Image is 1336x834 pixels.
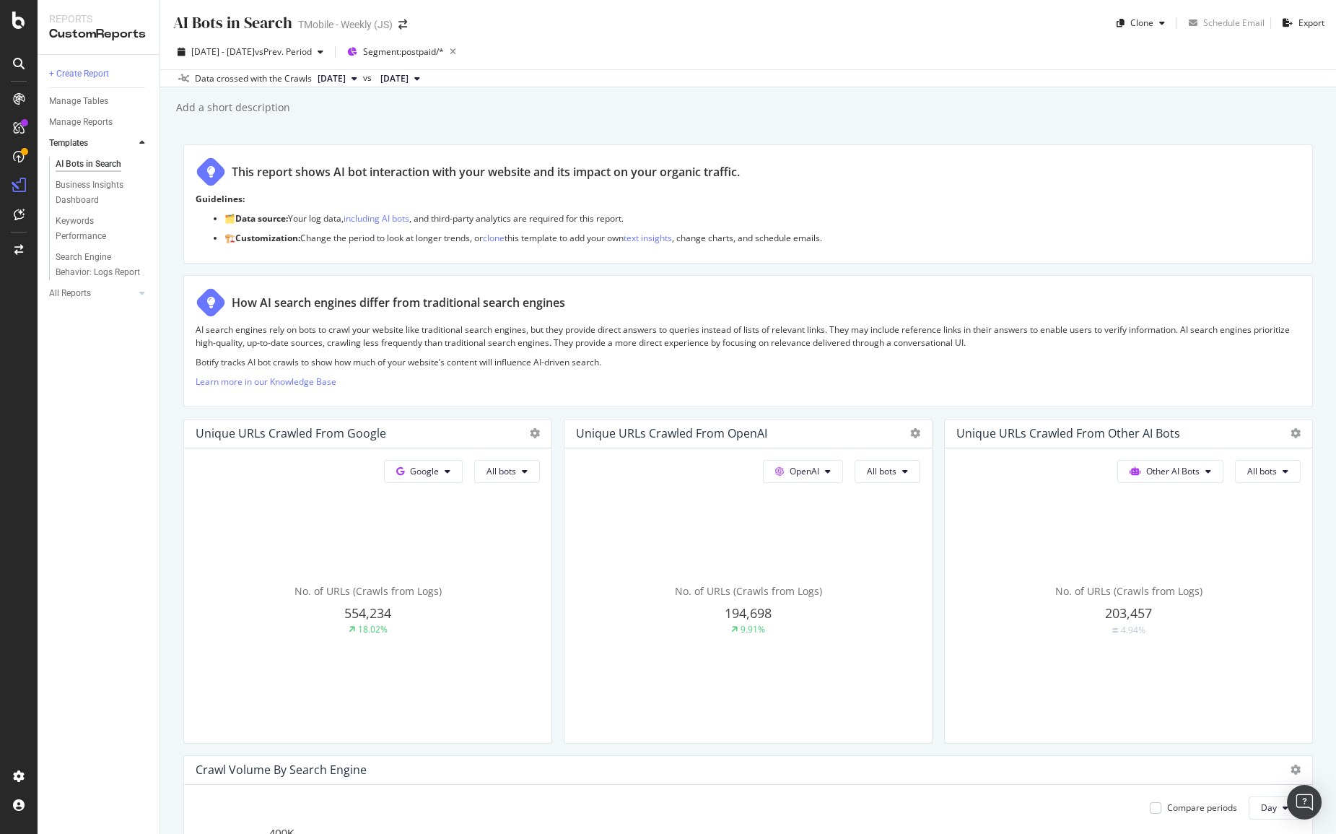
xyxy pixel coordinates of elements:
div: arrow-right-arrow-left [398,19,407,30]
p: 🏗️ Change the period to look at longer trends, or this template to add your own , change charts, ... [224,232,1301,244]
div: Templates [49,136,88,151]
div: Business Insights Dashboard [56,178,139,208]
div: How AI search engines differ from traditional search engines [232,295,565,311]
div: Unique URLs Crawled from OpenAIOpenAIAll botsNo. of URLs (Crawls from Logs)194,6989.91% [564,419,933,744]
div: 9.91% [741,623,765,635]
button: Other AI Bots [1117,460,1223,483]
a: text insights [624,232,672,244]
button: Day [1249,796,1301,820]
div: Crawl Volume By Search Engine [196,763,367,777]
span: 2025 Jul. 4th [318,72,346,85]
div: Data crossed with the Crawls [195,72,312,85]
a: Keywords Performance [56,214,149,244]
button: All bots [474,460,540,483]
a: Business Insights Dashboard [56,178,149,208]
span: Other AI Bots [1146,465,1200,477]
div: How AI search engines differ from traditional search enginesAI search engines rely on bots to cra... [183,275,1313,407]
div: Unique URLs Crawled from OpenAI [576,426,767,440]
span: vs Prev. Period [255,45,312,58]
a: Manage Tables [49,94,149,109]
p: Botify tracks AI bot crawls to show how much of your website’s content will influence AI-driven s... [196,356,1301,368]
span: All bots [867,465,896,477]
button: All bots [855,460,920,483]
a: clone [483,232,505,244]
strong: Data source: [235,212,288,225]
a: + Create Report [49,66,149,82]
button: [DATE] [312,70,363,87]
div: This report shows AI bot interaction with your website and its impact on your organic traffic.Gui... [183,144,1313,264]
p: AI search engines rely on bots to crawl your website like traditional search engines, but they pr... [196,323,1301,348]
a: Learn more in our Knowledge Base [196,375,336,388]
button: OpenAI [763,460,843,483]
span: vs [363,71,375,84]
div: 4.94% [1121,624,1145,636]
div: Keywords Performance [56,214,136,244]
p: 🗂️ Your log data, , and third-party analytics are required for this report. [224,212,1301,225]
div: + Create Report [49,66,109,82]
div: Unique URLs Crawled from Other AI Bots [956,426,1180,440]
div: Manage Tables [49,94,108,109]
button: Export [1277,12,1324,35]
span: No. of URLs (Crawls from Logs) [675,584,822,598]
button: Clone [1111,12,1171,35]
button: [DATE] [375,70,426,87]
div: Clone [1130,17,1153,29]
a: All Reports [49,286,135,301]
div: 18.02% [358,623,388,635]
div: TMobile - Weekly (JS) [298,17,393,32]
div: Schedule Email [1203,17,1265,29]
div: Unique URLs Crawled from Other AI BotsOther AI BotsAll botsNo. of URLs (Crawls from Logs)203,457E... [944,419,1313,744]
div: Unique URLs Crawled from Google [196,426,386,440]
span: Google [410,465,439,477]
span: 194,698 [725,604,772,622]
button: [DATE] - [DATE]vsPrev. Period [172,40,329,64]
div: Search Engine Behavior: Logs Report [56,250,141,280]
button: Schedule Email [1183,12,1265,35]
span: 554,234 [344,604,391,622]
div: Add a short description [175,100,290,115]
img: Equal [1112,628,1118,633]
span: All bots [1247,465,1277,477]
div: AI Bots in Search [56,157,121,172]
a: including AI bots [344,212,409,225]
a: Search Engine Behavior: Logs Report [56,250,149,280]
div: Compare periods [1167,802,1237,814]
div: CustomReports [49,26,148,43]
div: Open Intercom Messenger [1287,785,1322,820]
span: [DATE] - [DATE] [191,45,255,58]
button: Segment:postpaid/* [341,40,462,64]
div: Export [1298,17,1324,29]
strong: Guidelines: [196,193,245,205]
span: No. of URLs (Crawls from Logs) [294,584,442,598]
span: 203,457 [1105,604,1152,622]
span: OpenAI [790,465,819,477]
span: Day [1261,802,1277,814]
button: All bots [1235,460,1301,483]
span: All bots [486,465,516,477]
div: All Reports [49,286,91,301]
a: Templates [49,136,135,151]
span: 2025 May. 24th [380,72,409,85]
div: Unique URLs Crawled from GoogleGoogleAll botsNo. of URLs (Crawls from Logs)554,23418.02% [183,419,552,744]
span: Segment: postpaid/* [363,45,444,58]
div: Reports [49,12,148,26]
div: AI Bots in Search [172,12,292,34]
a: Manage Reports [49,115,149,130]
div: This report shows AI bot interaction with your website and its impact on your organic traffic. [232,164,740,181]
strong: Customization: [235,232,300,244]
a: AI Bots in Search [56,157,149,172]
button: Google [384,460,463,483]
span: No. of URLs (Crawls from Logs) [1055,584,1202,598]
div: Manage Reports [49,115,113,130]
